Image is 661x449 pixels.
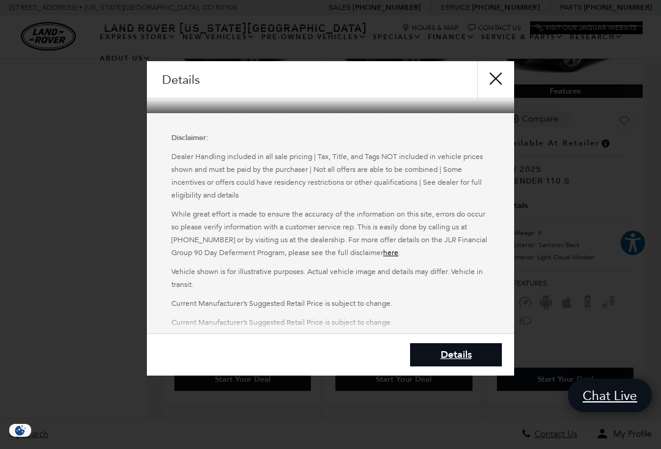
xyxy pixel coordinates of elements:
[577,387,643,404] span: Chat Live
[568,379,652,412] a: Chat Live
[6,424,34,437] section: Click to Open Cookie Consent Modal
[171,297,490,310] p: Current Manufacturer’s Suggested Retail Price is subject to change.
[171,208,490,259] p: While great effort is made to ensure the accuracy of the information on this site, errors do occu...
[171,265,490,291] p: Vehicle shown is for illustrative purposes. Actual vehicle image and details may differ. Vehicle ...
[171,133,209,143] strong: Disclaimer:
[6,424,34,437] img: Opt-Out Icon
[383,248,398,257] a: here
[477,61,514,98] button: close
[147,61,514,98] div: Details
[171,150,490,202] p: Dealer Handling included in all sale pricing | Tax, Title, and Tags NOT included in vehicle price...
[410,343,502,366] a: Details
[171,316,490,329] p: Current Manufacturer’s Suggested Retail Price is subject to change.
